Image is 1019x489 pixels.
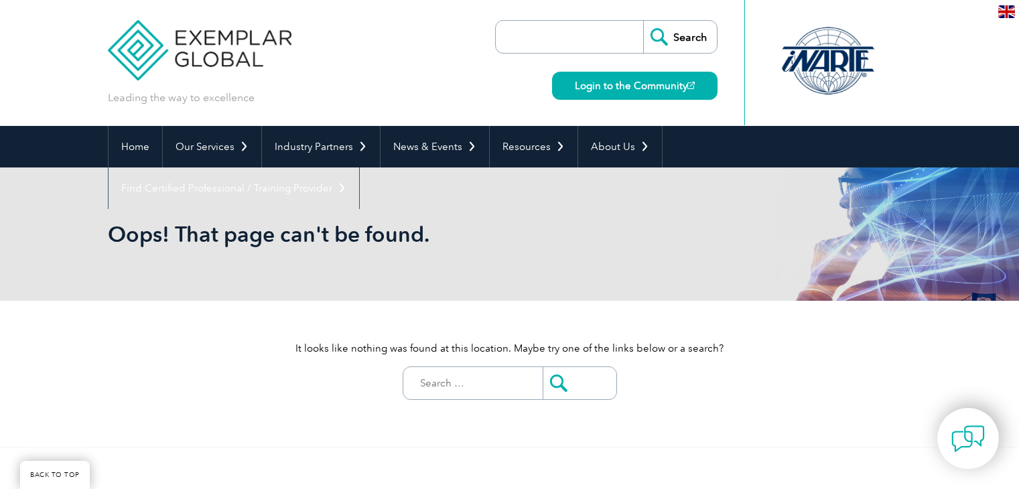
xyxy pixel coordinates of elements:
a: Industry Partners [262,126,380,167]
p: It looks like nothing was found at this location. Maybe try one of the links below or a search? [108,341,912,356]
a: Login to the Community [552,72,718,100]
img: open_square.png [687,82,695,89]
a: Resources [490,126,578,167]
img: contact-chat.png [951,422,985,456]
img: en [998,5,1015,18]
a: Find Certified Professional / Training Provider [109,167,359,209]
a: BACK TO TOP [20,461,90,489]
a: News & Events [381,126,489,167]
p: Leading the way to excellence [108,90,255,105]
h1: Oops! That page can't be found. [108,221,622,247]
a: Our Services [163,126,261,167]
a: About Us [578,126,662,167]
a: Home [109,126,162,167]
input: Submit [543,367,616,399]
input: Search [643,21,717,53]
